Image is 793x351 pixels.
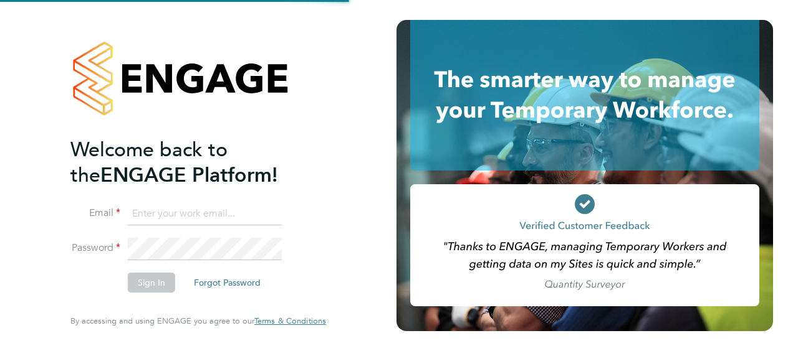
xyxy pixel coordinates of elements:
span: Welcome back to the [70,138,228,187]
h2: ENGAGE Platform! [70,137,314,188]
span: By accessing and using ENGAGE you agree to our [70,316,326,326]
label: Password [70,241,120,255]
button: Sign In [128,273,175,292]
a: Terms & Conditions [254,316,326,326]
button: Forgot Password [184,273,271,292]
span: Terms & Conditions [254,316,326,326]
input: Enter your work email... [128,203,282,225]
label: Email [70,207,120,220]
